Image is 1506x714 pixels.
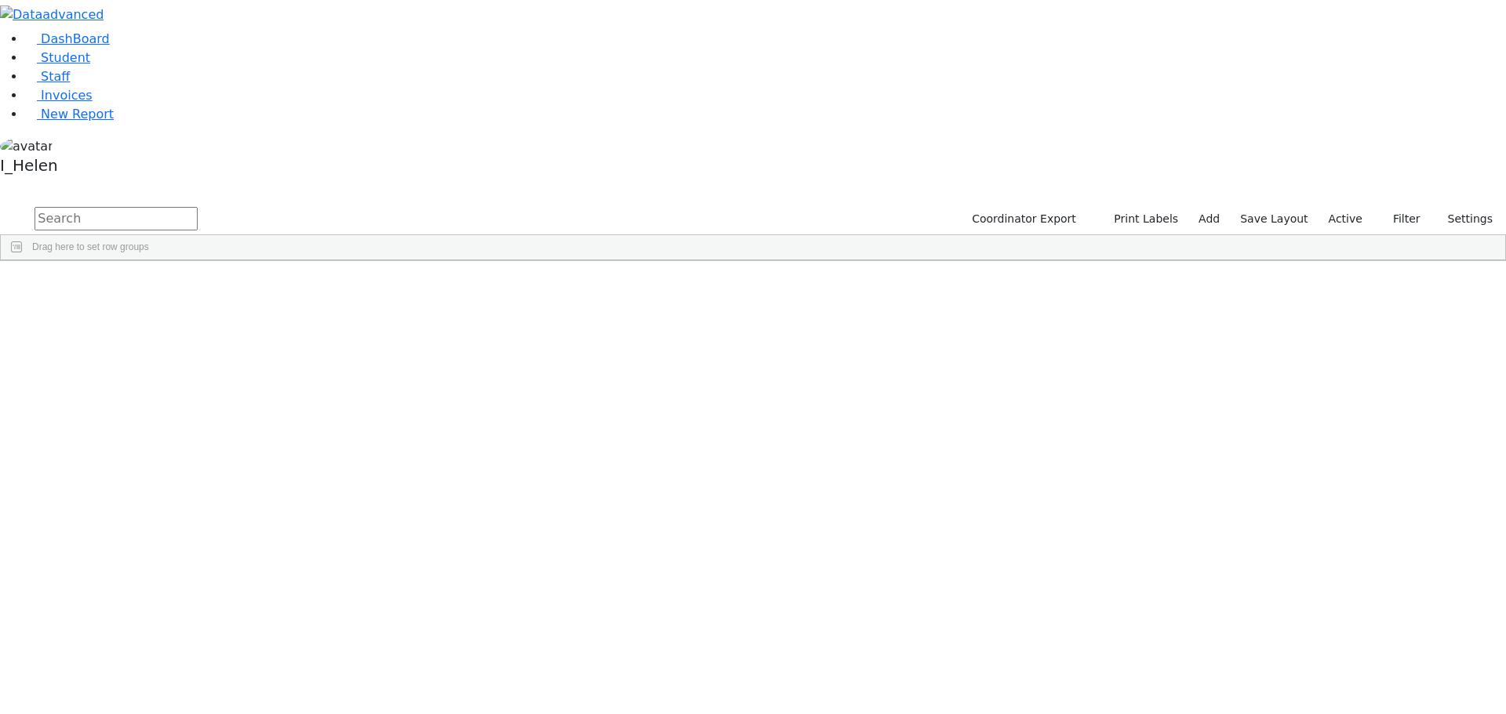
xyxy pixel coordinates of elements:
[1373,207,1428,231] button: Filter
[1096,207,1185,231] button: Print Labels
[25,107,114,121] a: New Report
[35,207,198,230] input: Search
[1322,207,1370,231] label: Active
[962,207,1083,231] button: Coordinator Export
[41,107,114,121] span: New Report
[1233,207,1315,231] button: Save Layout
[25,88,93,103] a: Invoices
[25,69,70,84] a: Staff
[41,50,90,65] span: Student
[1428,207,1500,231] button: Settings
[41,88,93,103] span: Invoices
[25,31,110,46] a: DashBoard
[41,31,110,46] span: DashBoard
[32,241,149,252] span: Drag here to set row groups
[25,50,90,65] a: Student
[41,69,70,84] span: Staff
[1191,207,1227,231] a: Add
